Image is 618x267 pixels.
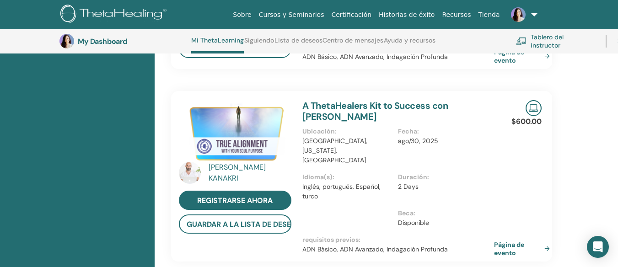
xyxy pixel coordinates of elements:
p: requisitos previos : [302,235,494,245]
a: A ThetaHealers Kit to Success con [PERSON_NAME] [302,100,448,123]
a: Página de evento [494,240,554,257]
img: Live Online Seminar [526,100,542,116]
a: Recursos [438,6,474,23]
p: Duración : [398,172,489,182]
a: Página de evento [494,48,554,64]
a: Certificación [328,6,375,23]
div: Open Intercom Messenger [587,236,609,258]
img: logo.png [60,5,170,25]
a: Lista de deseos [274,37,322,51]
img: default.jpg [511,7,526,22]
a: Historias de éxito [375,6,438,23]
p: Disponible [398,218,489,228]
img: default.jpg [59,34,74,48]
a: Sobre [229,6,255,23]
a: Cursos y Seminarios [255,6,328,23]
h3: My Dashboard [78,37,169,46]
a: Ayuda y recursos [384,37,435,51]
button: Guardar a la lista de deseos [179,214,291,234]
p: Fecha : [398,127,489,136]
a: registrarse ahora [179,191,291,210]
p: 2 Days [398,182,489,192]
p: ADN Básico, ADN Avanzado, Indagación Profunda [302,52,494,62]
p: Idioma(s) : [302,172,393,182]
p: ADN Básico, ADN Avanzado, Indagación Profunda [302,245,494,254]
a: Tablero del instructor [516,31,595,51]
p: [GEOGRAPHIC_DATA], [US_STATE], [GEOGRAPHIC_DATA] [302,136,393,165]
img: chalkboard-teacher.svg [516,37,527,45]
a: Tienda [475,6,504,23]
img: A ThetaHealers Kit to Success [179,100,291,165]
img: default.jpg [179,162,201,184]
p: Ubicación : [302,127,393,136]
p: ago/30, 2025 [398,136,489,146]
span: registrarse ahora [197,196,273,205]
p: Inglés, portugués, Español, turco [302,182,393,201]
a: Mi ThetaLearning [191,37,244,53]
a: [PERSON_NAME] KANAKRI [209,162,293,184]
a: Siguiendo [244,37,274,51]
p: $600.00 [511,116,542,127]
a: Centro de mensajes [322,37,383,51]
p: Beca : [398,208,489,218]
